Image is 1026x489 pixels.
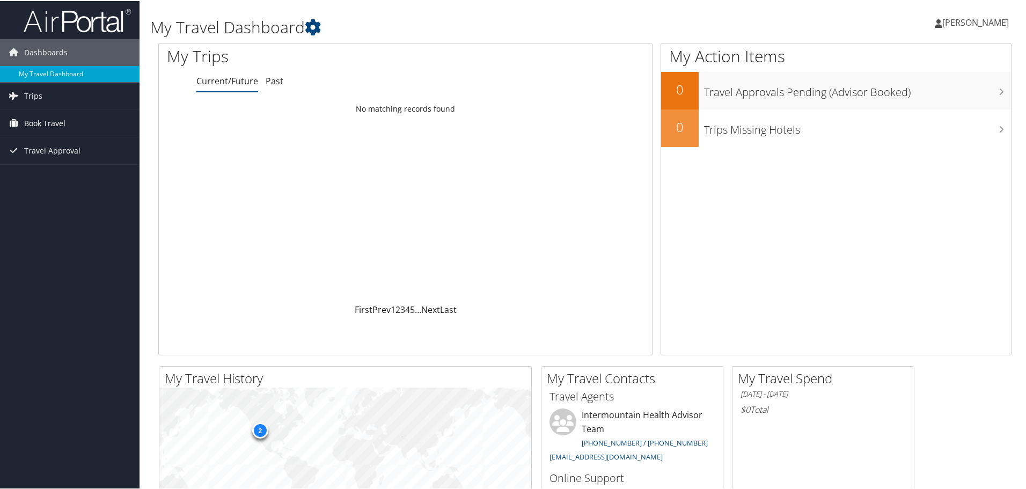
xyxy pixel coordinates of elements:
[549,451,663,461] a: [EMAIL_ADDRESS][DOMAIN_NAME]
[266,74,283,86] a: Past
[196,74,258,86] a: Current/Future
[24,7,131,32] img: airportal-logo.png
[410,303,415,315] a: 5
[372,303,391,315] a: Prev
[741,403,750,414] span: $0
[400,303,405,315] a: 3
[547,368,723,386] h2: My Travel Contacts
[252,421,268,437] div: 2
[741,388,906,398] h6: [DATE] - [DATE]
[355,303,372,315] a: First
[661,79,699,98] h2: 0
[150,15,730,38] h1: My Travel Dashboard
[738,368,914,386] h2: My Travel Spend
[24,82,42,108] span: Trips
[405,303,410,315] a: 4
[935,5,1020,38] a: [PERSON_NAME]
[415,303,421,315] span: …
[544,407,720,465] li: Intermountain Health Advisor Team
[421,303,440,315] a: Next
[395,303,400,315] a: 2
[661,71,1011,108] a: 0Travel Approvals Pending (Advisor Booked)
[24,136,80,163] span: Travel Approval
[741,403,906,414] h6: Total
[661,108,1011,146] a: 0Trips Missing Hotels
[24,38,68,65] span: Dashboards
[582,437,708,447] a: [PHONE_NUMBER] / [PHONE_NUMBER]
[549,388,715,403] h3: Travel Agents
[704,116,1011,136] h3: Trips Missing Hotels
[549,470,715,485] h3: Online Support
[942,16,1009,27] span: [PERSON_NAME]
[159,98,652,118] td: No matching records found
[440,303,457,315] a: Last
[391,303,395,315] a: 1
[24,109,65,136] span: Book Travel
[167,44,438,67] h1: My Trips
[661,117,699,135] h2: 0
[165,368,531,386] h2: My Travel History
[704,78,1011,99] h3: Travel Approvals Pending (Advisor Booked)
[661,44,1011,67] h1: My Action Items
